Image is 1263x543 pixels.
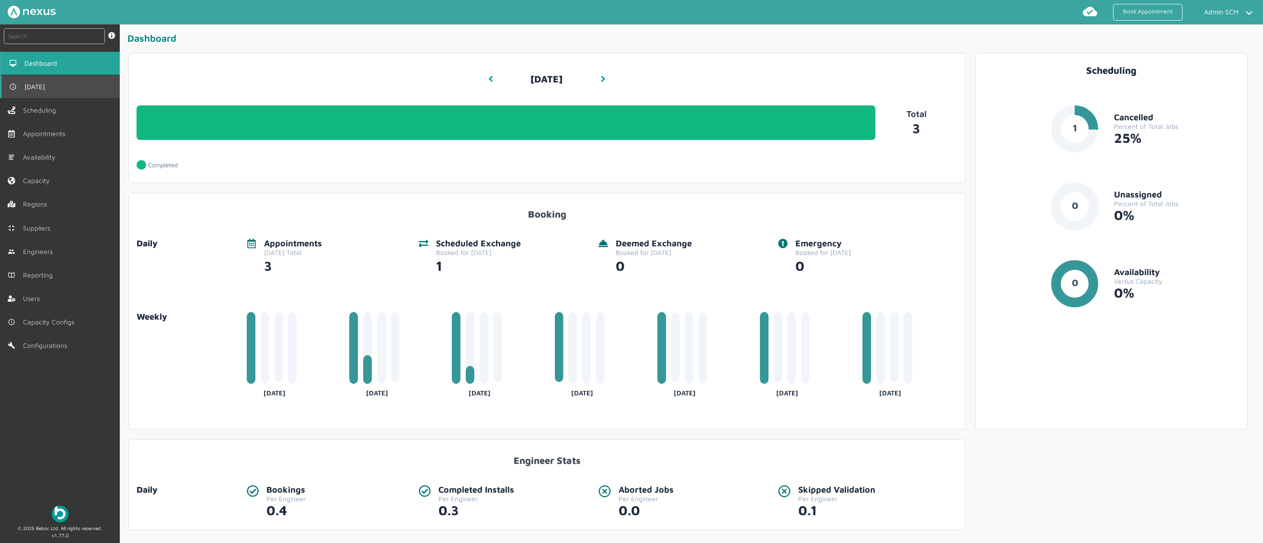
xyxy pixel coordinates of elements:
[438,485,514,495] div: Completed Installs
[23,153,59,161] span: Availability
[875,109,957,119] p: Total
[8,271,15,279] img: md-book.svg
[1113,4,1183,21] a: Book Appointment
[8,6,56,18] img: Nexus
[137,312,239,322] a: Weekly
[1114,113,1240,123] div: Cancelled
[619,495,674,503] div: Per Engineer
[657,385,712,397] div: [DATE]
[1072,200,1078,211] text: 0
[619,503,674,518] div: 0.0
[8,200,15,208] img: regions.left-menu.svg
[798,485,875,495] div: Skipped Validation
[264,239,322,249] div: Appointments
[1114,200,1240,208] div: Percent of Total Jobs
[264,249,322,256] div: [DATE] Total
[137,485,239,495] div: Daily
[1114,267,1240,277] div: Availability
[23,200,51,208] span: Regions
[8,295,15,302] img: user-left-menu.svg
[436,256,521,274] div: 1
[875,119,957,136] a: 3
[9,59,17,67] img: md-desktop.svg
[8,130,15,138] img: appointments-left-menu.svg
[1114,208,1240,223] div: 0%
[8,153,15,161] img: md-list.svg
[1114,277,1240,285] div: Versus Capacity
[555,385,610,397] div: [DATE]
[438,503,514,518] div: 0.3
[1114,190,1240,200] div: Unassigned
[1114,130,1240,146] div: 25%
[137,447,957,466] div: Engineer Stats
[23,271,57,279] span: Reporting
[862,385,918,397] div: [DATE]
[8,318,15,326] img: md-time.svg
[24,83,49,91] span: [DATE]
[137,201,957,220] div: Booking
[4,28,105,44] input: Search by: Ref, PostCode, MPAN, MPRN, Account, Customer
[349,385,404,397] div: [DATE]
[52,506,69,522] img: Beboc Logo
[8,342,15,349] img: md-build.svg
[8,106,15,114] img: scheduling-left-menu.svg
[9,83,17,91] img: md-time.svg
[1114,123,1240,130] div: Percent of Total Jobs
[8,224,15,232] img: md-contract.svg
[616,249,692,256] div: Booked for [DATE]
[247,385,302,397] div: [DATE]
[436,239,521,249] div: Scheduled Exchange
[23,342,71,349] span: Configurations
[1114,285,1240,300] div: 0%
[616,256,692,274] div: 0
[760,385,815,397] div: [DATE]
[1082,4,1098,19] img: md-cloud-done.svg
[23,130,69,138] span: Appointments
[616,239,692,249] div: Deemed Exchange
[983,65,1240,76] div: Scheduling
[23,224,54,232] span: Suppliers
[23,106,60,114] span: Scheduling
[266,503,306,518] div: 0.4
[795,249,851,256] div: Booked for [DATE]
[23,318,78,326] span: Capacity Configs
[436,249,521,256] div: Booked for [DATE]
[798,495,875,503] div: Per Engineer
[148,162,178,169] p: Completed
[795,239,851,249] div: Emergency
[795,256,851,274] div: 0
[23,295,44,302] span: Users
[983,105,1240,168] a: 1CancelledPercent of Total Jobs25%
[266,495,306,503] div: Per Engineer
[452,385,507,397] div: [DATE]
[24,59,61,67] span: Dashboard
[264,256,322,274] div: 3
[137,239,239,249] div: Daily
[137,155,193,175] a: Completed
[8,177,15,185] img: capacity-left-menu.svg
[983,183,1240,246] a: 0UnassignedPercent of Total Jobs0%
[619,485,674,495] div: Aborted Jobs
[23,248,57,255] span: Engineers
[8,248,15,255] img: md-people.svg
[1073,122,1077,133] text: 1
[266,485,306,495] div: Bookings
[127,32,1252,48] div: Dashboard
[23,177,54,185] span: Capacity
[798,503,875,518] div: 0.1
[530,66,563,92] h3: [DATE]
[438,495,514,503] div: Per Engineer
[1072,277,1078,288] text: 0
